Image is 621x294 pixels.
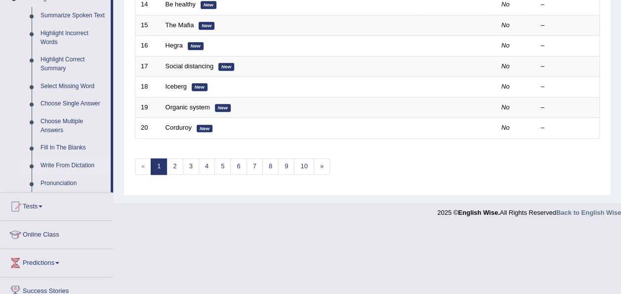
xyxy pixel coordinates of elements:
[36,95,111,113] a: Choose Single Answer
[166,83,187,90] a: Iceberg
[201,1,216,9] em: New
[36,78,111,96] a: Select Missing Word
[36,7,111,25] a: Summarize Spoken Text
[166,0,196,8] a: Be healthy
[183,158,199,175] a: 3
[135,158,151,175] span: «
[151,158,167,175] a: 1
[166,42,183,49] a: Hegra
[541,41,594,50] div: –
[135,97,160,118] td: 19
[135,77,160,98] td: 18
[135,36,160,56] td: 16
[0,221,113,245] a: Online Class
[294,158,314,175] a: 10
[192,83,207,91] em: New
[501,103,510,111] em: No
[199,158,215,175] a: 4
[230,158,247,175] a: 6
[501,0,510,8] em: No
[314,158,330,175] a: »
[541,123,594,133] div: –
[36,25,111,51] a: Highlight Incorrect Words
[501,124,510,131] em: No
[541,62,594,71] div: –
[541,82,594,92] div: –
[135,118,160,139] td: 20
[278,158,294,175] a: 9
[166,124,192,131] a: Corduroy
[188,42,204,50] em: New
[36,175,111,193] a: Pronunciation
[197,125,212,133] em: New
[556,209,621,216] a: Back to English Wise
[0,249,113,274] a: Predictions
[166,103,210,111] a: Organic system
[501,83,510,90] em: No
[541,103,594,112] div: –
[135,15,160,36] td: 15
[214,158,231,175] a: 5
[247,158,263,175] a: 7
[135,56,160,77] td: 17
[166,158,183,175] a: 2
[36,51,111,77] a: Highlight Correct Summary
[501,21,510,29] em: No
[36,139,111,157] a: Fill In The Blanks
[215,104,231,112] em: New
[218,63,234,71] em: New
[166,62,214,70] a: Social distancing
[501,62,510,70] em: No
[437,203,621,217] div: 2025 © All Rights Reserved
[36,113,111,139] a: Choose Multiple Answers
[166,21,194,29] a: The Mafia
[541,21,594,30] div: –
[501,42,510,49] em: No
[262,158,279,175] a: 8
[36,157,111,175] a: Write From Dictation
[199,22,214,30] em: New
[458,209,499,216] strong: English Wise.
[0,193,113,217] a: Tests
